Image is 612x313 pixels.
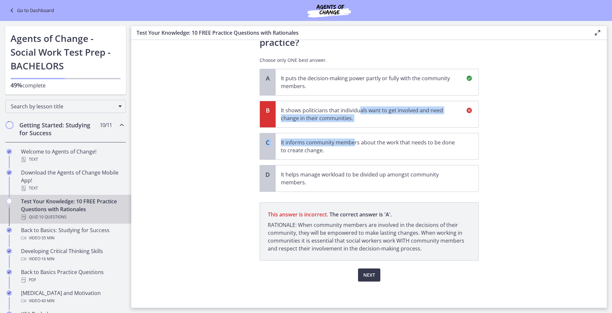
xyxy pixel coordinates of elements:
[5,100,126,113] div: Search by lesson title
[264,171,272,178] span: D
[268,211,471,218] span: The correct answer is
[21,226,123,242] div: Back to Basics: Studying for Success
[21,289,123,305] div: [MEDICAL_DATA] and Motivation
[264,74,272,82] span: A
[7,228,12,233] i: Completed
[7,149,12,154] i: Completed
[290,3,369,18] img: Agents of Change Social Work Test Prep
[21,247,123,263] div: Developing Critical Thinking Skills
[281,106,460,122] p: It shows politicians that individuals want to get involved and need change in their communities.
[11,81,22,89] span: 49%
[363,271,375,279] span: Next
[358,268,380,282] button: Next
[21,184,123,192] div: Text
[281,138,460,154] p: It informs community members about the work that needs to be done to create change.
[21,297,123,305] div: Video
[21,148,123,163] div: Welcome to Agents of Change!
[21,156,123,163] div: Text
[40,234,54,242] span: · 35 min
[281,74,460,90] p: It puts the decision-making power partly or fully with the community members.
[264,106,272,114] span: B
[100,121,112,129] span: 10 / 11
[7,290,12,296] i: Completed
[11,81,121,89] p: complete
[7,269,12,275] i: Completed
[21,197,123,221] div: Test Your Knowledge: 10 FREE Practice Questions with Rationales
[7,249,12,254] i: Completed
[21,213,123,221] div: Quiz
[21,276,123,284] div: PDF
[38,213,67,221] span: · 10 Questions
[268,211,328,218] span: This answer is incorrect.
[21,255,123,263] div: Video
[268,221,471,252] p: RATIONALE: When community members are involved in the decisions of their community, they will be ...
[11,103,115,110] span: Search by lesson title
[384,211,392,218] span: ' A '
[281,171,460,186] p: It helps manage workload to be divided up amongst community members.
[19,121,99,137] h2: Getting Started: Studying for Success
[21,234,123,242] div: Video
[40,297,54,305] span: · 40 min
[137,29,583,37] h3: Test Your Knowledge: 10 FREE Practice Questions with Rationales
[7,170,12,175] i: Completed
[21,268,123,284] div: Back to Basics Practice Questions
[11,31,121,73] h1: Agents of Change - Social Work Test Prep - BACHELORS
[21,169,123,192] div: Download the Agents of Change Mobile App!
[260,57,479,64] p: Choose only ONE best answer.
[8,7,54,14] a: Go to Dashboard
[264,138,272,146] span: C
[40,255,54,263] span: · 16 min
